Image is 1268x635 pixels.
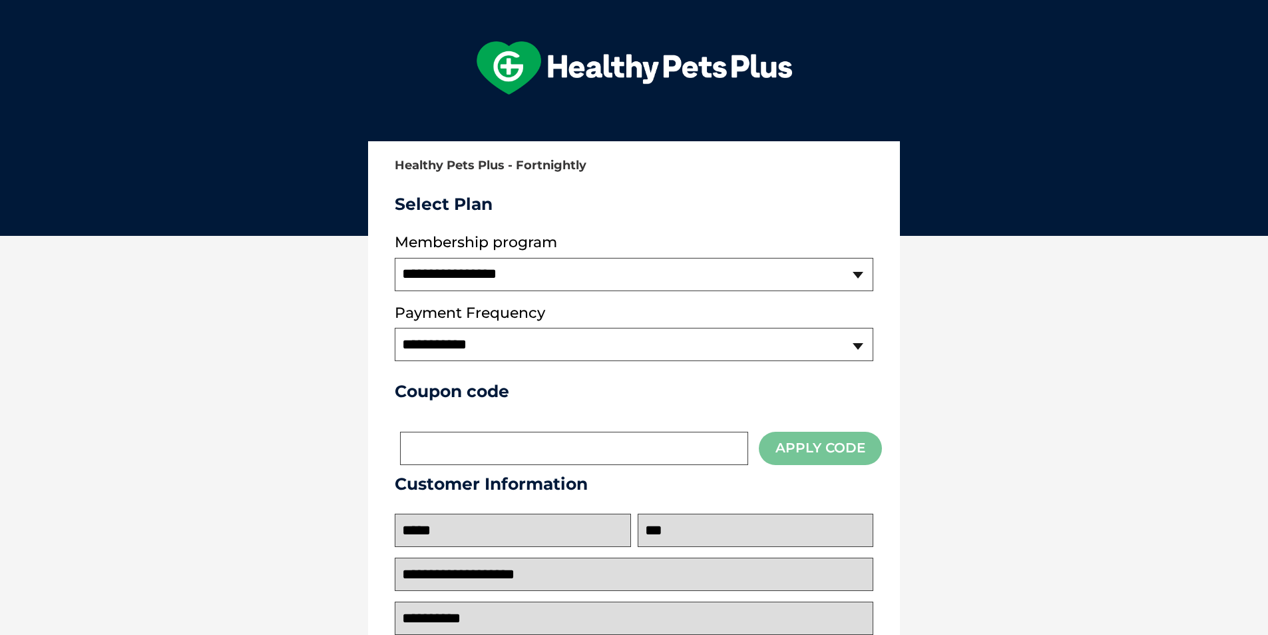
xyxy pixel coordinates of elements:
[759,432,882,464] button: Apply Code
[395,234,873,251] label: Membership program
[395,474,873,494] h3: Customer Information
[395,194,873,214] h3: Select Plan
[395,159,873,173] h2: Healthy Pets Plus - Fortnightly
[395,305,545,322] label: Payment Frequency
[477,41,792,95] img: hpp-logo-landscape-green-white.png
[395,381,873,401] h3: Coupon code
